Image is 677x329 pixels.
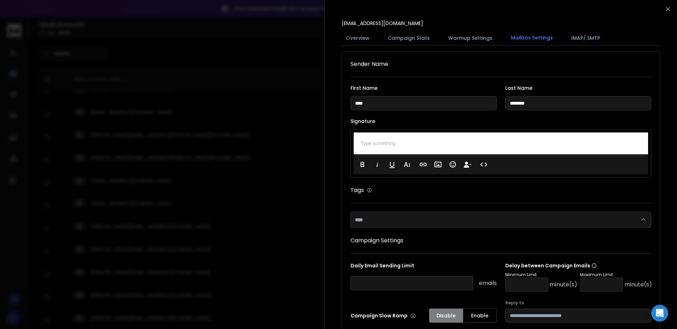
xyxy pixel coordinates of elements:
p: Campaign Slow Ramp [350,312,416,319]
button: Insert Link (⌘K) [416,157,430,172]
button: Code View [477,157,490,172]
label: Signature [350,119,651,124]
button: Enable [463,309,497,323]
label: Last Name [505,86,652,91]
button: Insert Unsubscribe Link [461,157,474,172]
h1: Tags [350,186,364,194]
label: Reply to [505,300,652,306]
button: Warmup Settings [444,30,497,46]
button: Insert Image (⌘P) [431,157,445,172]
p: Maximum Limit [580,272,652,278]
button: Underline (⌘U) [385,157,399,172]
button: Emoticons [446,157,459,172]
button: More Text [400,157,414,172]
button: Bold (⌘B) [356,157,369,172]
p: emails [479,279,497,287]
button: Campaign Stats [384,30,434,46]
p: [EMAIL_ADDRESS][DOMAIN_NAME] [342,20,423,27]
button: Mailbox Settings [507,30,557,46]
p: minute(s) [550,280,577,289]
p: Delay between Campaign Emails [505,262,652,269]
p: minute(s) [624,280,652,289]
button: Disable [429,309,463,323]
button: IMAP/ SMTP [567,30,604,46]
button: Italic (⌘I) [371,157,384,172]
div: Open Intercom Messenger [651,305,668,322]
p: Minimum Limit [505,272,577,278]
label: First Name [350,86,497,91]
button: Overview [342,30,374,46]
h1: Sender Name [350,60,651,68]
p: Daily Email Sending Limit [350,262,497,272]
h1: Campaign Settings [350,236,651,245]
